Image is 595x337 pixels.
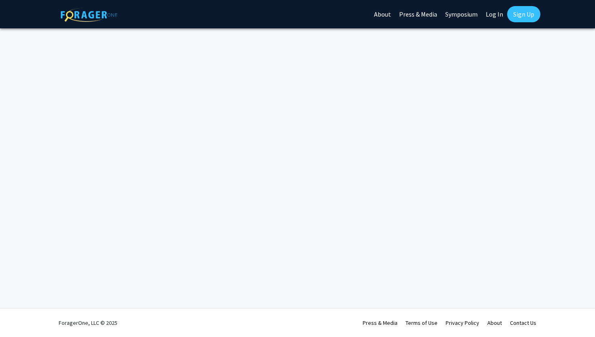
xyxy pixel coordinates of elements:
img: ForagerOne Logo [61,8,117,22]
a: Terms of Use [406,319,438,326]
a: Contact Us [510,319,536,326]
a: About [487,319,502,326]
a: Privacy Policy [446,319,479,326]
a: Sign Up [507,6,540,22]
div: ForagerOne, LLC © 2025 [59,309,117,337]
a: Press & Media [363,319,397,326]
